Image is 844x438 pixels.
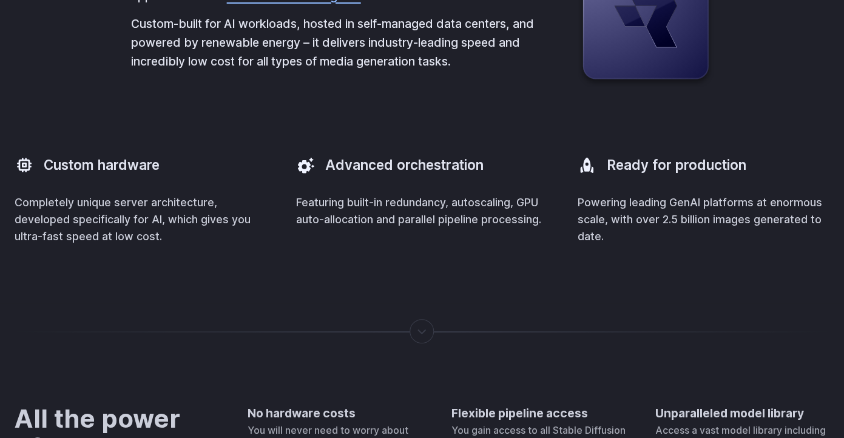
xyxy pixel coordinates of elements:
[15,194,267,245] p: Completely unique server architecture, developed specifically for AI, which gives you ultra-fast ...
[606,155,746,175] h3: Ready for production
[577,194,829,245] p: Powering leading GenAI platforms at enormous scale, with over 2.5 billion images generated to date.
[131,15,539,70] p: Custom-built for AI workloads, hosted in self-managed data centers, and powered by renewable ener...
[451,404,626,423] h4: Flexible pipeline access
[44,155,160,175] h3: Custom hardware
[325,155,484,175] h3: Advanced orchestration
[296,194,549,228] p: Featuring built-in redundancy, autoscaling, GPU auto-allocation and parallel pipeline processing.
[655,404,829,423] h4: Unparalleled model library
[248,404,422,423] h4: No hardware costs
